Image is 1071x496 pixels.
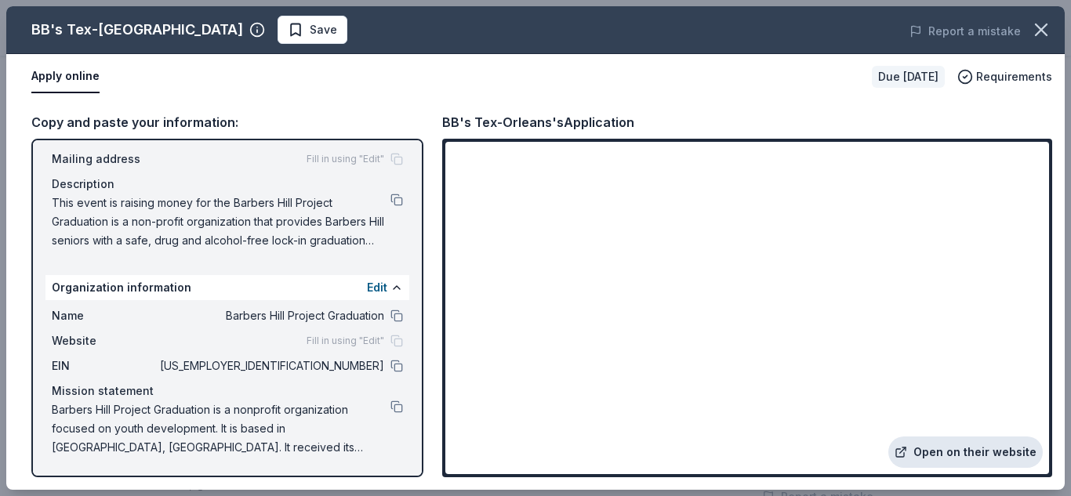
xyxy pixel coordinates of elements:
[52,382,403,400] div: Mission statement
[45,275,409,300] div: Organization information
[872,66,945,88] div: Due [DATE]
[157,306,384,325] span: Barbers Hill Project Graduation
[909,22,1021,41] button: Report a mistake
[278,16,347,44] button: Save
[442,112,634,132] div: BB's Tex-Orleans's Application
[52,357,157,375] span: EIN
[52,175,403,194] div: Description
[367,278,387,297] button: Edit
[888,436,1043,468] a: Open on their website
[976,67,1052,86] span: Requirements
[310,20,337,39] span: Save
[307,335,384,347] span: Fill in using "Edit"
[52,150,157,168] span: Mailing address
[52,306,157,325] span: Name
[307,153,384,165] span: Fill in using "Edit"
[957,67,1052,86] button: Requirements
[157,357,384,375] span: [US_EMPLOYER_IDENTIFICATION_NUMBER]
[52,331,157,350] span: Website
[31,17,243,42] div: BB's Tex-[GEOGRAPHIC_DATA]
[52,400,390,457] span: Barbers Hill Project Graduation is a nonprofit organization focused on youth development. It is b...
[31,112,423,132] div: Copy and paste your information:
[52,194,390,250] span: This event is raising money for the Barbers Hill Project Graduation is a non-profit organization ...
[31,60,100,93] button: Apply online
